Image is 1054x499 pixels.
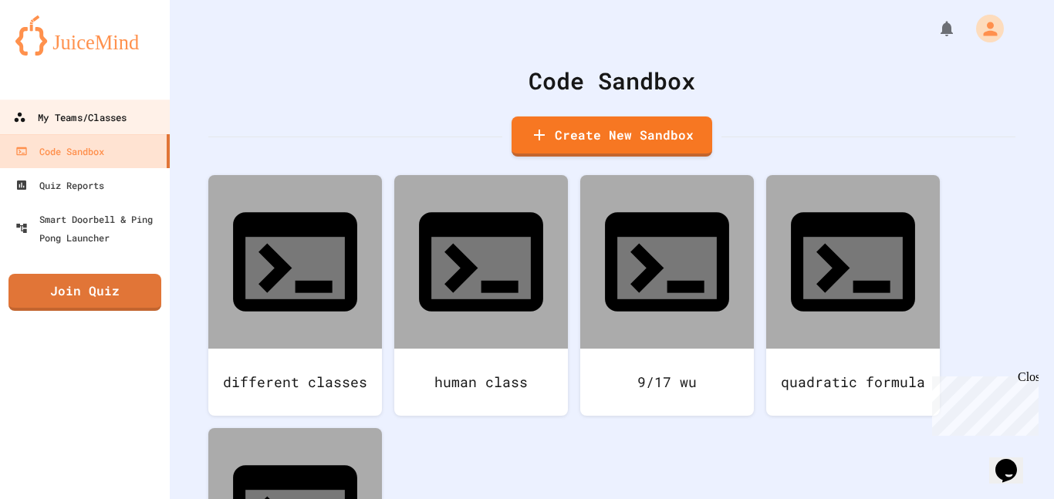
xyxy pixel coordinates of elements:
[15,15,154,56] img: logo-orange.svg
[8,274,161,311] a: Join Quiz
[15,142,104,160] div: Code Sandbox
[208,175,382,416] a: different classes
[208,349,382,416] div: different classes
[394,349,568,416] div: human class
[766,175,940,416] a: quadratic formula
[909,15,960,42] div: My Notifications
[512,116,712,157] a: Create New Sandbox
[580,349,754,416] div: 9/17 wu
[6,6,106,98] div: Chat with us now!Close
[13,108,127,127] div: My Teams/Classes
[15,176,104,194] div: Quiz Reports
[15,210,164,247] div: Smart Doorbell & Ping Pong Launcher
[960,11,1008,46] div: My Account
[208,63,1015,98] div: Code Sandbox
[766,349,940,416] div: quadratic formula
[989,437,1039,484] iframe: chat widget
[580,175,754,416] a: 9/17 wu
[926,370,1039,436] iframe: chat widget
[394,175,568,416] a: human class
